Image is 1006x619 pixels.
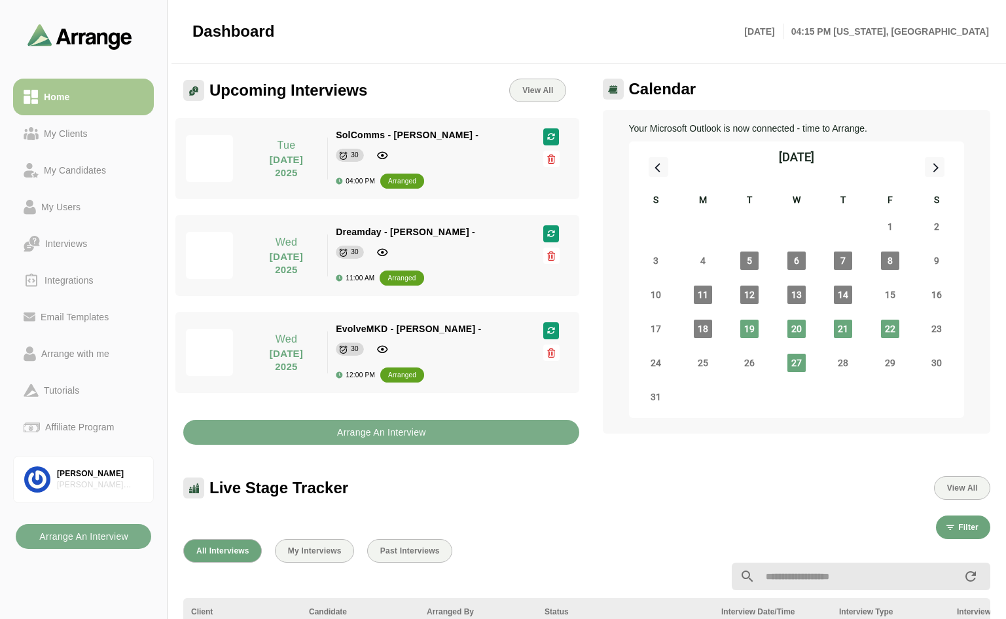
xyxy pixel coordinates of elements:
[336,371,375,379] div: 12:00 PM
[309,606,411,618] div: Candidate
[351,343,359,356] div: 30
[287,546,342,555] span: My Interviews
[647,354,665,372] span: Sunday, August 24, 2025
[380,546,440,555] span: Past Interviews
[253,250,319,276] p: [DATE] 2025
[633,193,680,210] div: S
[779,148,814,166] div: [DATE]
[39,272,99,288] div: Integrations
[39,89,75,105] div: Home
[740,252,759,270] span: Tuesday, August 5, 2025
[647,286,665,304] span: Sunday, August 10, 2025
[773,193,820,210] div: W
[740,354,759,372] span: Tuesday, August 26, 2025
[934,476,990,500] button: View All
[388,369,416,382] div: arranged
[936,516,990,539] button: Filter
[787,354,806,372] span: Wednesday, August 27, 2025
[958,523,979,532] span: Filter
[740,320,759,338] span: Tuesday, August 19, 2025
[16,524,151,549] button: Arrange An Interview
[787,286,806,304] span: Wednesday, August 13, 2025
[839,606,941,618] div: Interview Type
[694,252,712,270] span: Monday, August 4, 2025
[787,320,806,338] span: Wednesday, August 20, 2025
[209,478,348,498] span: Live Stage Tracker
[39,126,93,141] div: My Clients
[192,22,274,41] span: Dashboard
[57,479,143,491] div: [PERSON_NAME] Associates
[867,193,914,210] div: F
[13,225,154,262] a: Interviews
[787,252,806,270] span: Wednesday, August 6, 2025
[881,320,899,338] span: Friday, August 22, 2025
[35,309,114,325] div: Email Templates
[881,354,899,372] span: Friday, August 29, 2025
[351,149,359,162] div: 30
[336,130,478,140] span: SolComms - [PERSON_NAME] -
[388,175,416,188] div: arranged
[834,354,852,372] span: Thursday, August 28, 2025
[191,606,293,618] div: Client
[427,606,529,618] div: Arranged By
[39,162,111,178] div: My Candidates
[694,286,712,304] span: Monday, August 11, 2025
[647,388,665,406] span: Sunday, August 31, 2025
[253,347,319,373] p: [DATE] 2025
[740,286,759,304] span: Tuesday, August 12, 2025
[253,153,319,179] p: [DATE] 2025
[253,331,319,347] p: Wed
[36,346,115,362] div: Arrange with me
[694,320,712,338] span: Monday, August 18, 2025
[13,189,154,225] a: My Users
[679,193,727,210] div: M
[721,606,823,618] div: Interview Date/Time
[647,252,665,270] span: Sunday, August 3, 2025
[13,262,154,299] a: Integrations
[336,227,475,237] span: Dreamday - [PERSON_NAME] -
[209,81,367,100] span: Upcoming Interviews
[336,324,481,334] span: EvolveMKD - [PERSON_NAME] -
[927,320,946,338] span: Saturday, August 23, 2025
[834,320,852,338] span: Thursday, August 21, 2025
[36,199,86,215] div: My Users
[927,252,946,270] span: Saturday, August 9, 2025
[275,539,354,563] button: My Interviews
[27,24,132,49] img: arrangeai-name-small-logo.4d2b8aee.svg
[881,252,899,270] span: Friday, August 8, 2025
[253,234,319,250] p: Wed
[545,606,706,618] div: Status
[13,115,154,152] a: My Clients
[39,383,84,398] div: Tutorials
[834,286,852,304] span: Thursday, August 14, 2025
[914,193,961,210] div: S
[253,138,319,153] p: Tue
[196,546,249,555] span: All Interviews
[881,286,899,304] span: Friday, August 15, 2025
[387,272,416,285] div: arranged
[927,217,946,236] span: Saturday, August 2, 2025
[39,524,128,549] b: Arrange An Interview
[834,252,852,270] span: Thursday, August 7, 2025
[183,539,262,563] button: All Interviews
[336,420,426,445] b: Arrange An Interview
[783,24,989,39] p: 04:15 PM [US_STATE], [GEOGRAPHIC_DATA]
[367,539,452,563] button: Past Interviews
[509,79,566,102] a: View All
[13,299,154,335] a: Email Templates
[647,320,665,338] span: Sunday, August 17, 2025
[13,79,154,115] a: Home
[40,236,92,252] div: Interviews
[13,456,154,503] a: [PERSON_NAME][PERSON_NAME] Associates
[629,121,965,136] p: Your Microsoft Outlook is now connected - time to Arrange.
[351,246,359,259] div: 30
[927,354,946,372] span: Saturday, August 30, 2025
[336,178,375,185] div: 04:00 PM
[13,372,154,409] a: Tutorials
[522,86,553,95] span: View All
[13,335,154,372] a: Arrange with me
[40,419,119,435] div: Affiliate Program
[946,483,978,493] span: View All
[336,274,374,282] div: 11:00 AM
[744,24,783,39] p: [DATE]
